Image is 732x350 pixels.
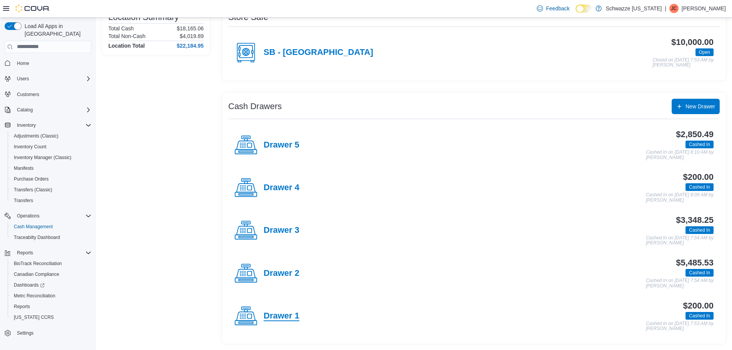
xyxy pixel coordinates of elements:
span: Cashed In [689,141,710,148]
span: Users [17,76,29,82]
a: Dashboards [11,280,48,290]
button: Canadian Compliance [8,269,95,280]
span: Manifests [14,165,33,171]
button: Metrc Reconciliation [8,290,95,301]
a: Settings [14,328,37,338]
span: Cashed In [689,227,710,234]
h4: Drawer 4 [264,183,299,193]
h4: Location Total [108,43,145,49]
span: Manifests [11,164,91,173]
h6: Total Cash [108,25,134,32]
span: Inventory Count [14,144,46,150]
a: Home [14,59,32,68]
span: Cashed In [686,312,714,320]
a: [US_STATE] CCRS [11,313,57,322]
span: Settings [14,328,91,338]
span: Open [699,49,710,56]
span: JC [671,4,677,13]
a: Inventory Manager (Classic) [11,153,75,162]
span: Cash Management [14,224,53,230]
span: Traceabilty Dashboard [11,233,91,242]
button: Customers [2,89,95,100]
span: Operations [17,213,40,219]
span: Inventory Count [11,142,91,151]
button: Inventory Count [8,141,95,152]
span: Washington CCRS [11,313,91,322]
span: Purchase Orders [11,174,91,184]
button: Adjustments (Classic) [8,131,95,141]
span: Settings [17,330,33,336]
span: Inventory Manager (Classic) [11,153,91,162]
a: Feedback [534,1,573,16]
input: Dark Mode [576,5,592,13]
p: Schwazze [US_STATE] [606,4,662,13]
h4: $22,184.95 [177,43,204,49]
button: Inventory [14,121,39,130]
a: Inventory Count [11,142,50,151]
div: Jennifer Cunningham [669,4,679,13]
a: Metrc Reconciliation [11,291,58,300]
span: Home [17,60,29,66]
span: Transfers [11,196,91,205]
span: Purchase Orders [14,176,49,182]
button: Inventory [2,120,95,131]
button: Manifests [8,163,95,174]
span: Inventory [14,121,91,130]
span: Traceabilty Dashboard [14,234,60,241]
p: $4,019.89 [180,33,204,39]
button: Cash Management [8,221,95,232]
span: Cashed In [689,312,710,319]
h4: Drawer 3 [264,226,299,236]
h3: $2,850.49 [676,130,714,139]
span: Reports [14,304,30,310]
p: Closed on [DATE] 7:53 AM by [PERSON_NAME] [652,58,714,68]
button: Purchase Orders [8,174,95,184]
span: Canadian Compliance [11,270,91,279]
span: Reports [11,302,91,311]
a: Adjustments (Classic) [11,131,61,141]
span: BioTrack Reconciliation [14,260,62,267]
span: Reports [17,250,33,256]
span: Cashed In [689,269,710,276]
button: Traceabilty Dashboard [8,232,95,243]
span: Customers [14,90,91,99]
p: $18,165.06 [177,25,204,32]
button: Users [14,74,32,83]
button: Settings [2,327,95,338]
span: Load All Apps in [GEOGRAPHIC_DATA] [22,22,91,38]
h3: $200.00 [683,173,714,182]
span: Catalog [14,105,91,114]
h6: Total Non-Cash [108,33,146,39]
h3: $3,348.25 [676,216,714,225]
span: Cashed In [686,269,714,277]
span: Cashed In [686,141,714,148]
span: Transfers [14,197,33,204]
button: Transfers (Classic) [8,184,95,195]
h3: $5,485.53 [676,258,714,267]
p: Cashed In on [DATE] 8:10 AM by [PERSON_NAME] [646,150,714,160]
span: Cashed In [686,226,714,234]
a: Cash Management [11,222,56,231]
span: Cash Management [11,222,91,231]
h4: Drawer 1 [264,311,299,321]
h4: Drawer 5 [264,140,299,150]
a: Customers [14,90,42,99]
a: Purchase Orders [11,174,52,184]
span: Catalog [17,107,33,113]
button: Operations [2,211,95,221]
p: Cashed In on [DATE] 7:54 AM by [PERSON_NAME] [646,278,714,289]
button: Users [2,73,95,84]
a: BioTrack Reconciliation [11,259,65,268]
h3: Cash Drawers [228,102,282,111]
span: Customers [17,91,39,98]
span: Canadian Compliance [14,271,59,277]
span: Feedback [546,5,569,12]
p: [PERSON_NAME] [682,4,726,13]
span: Transfers (Classic) [11,185,91,194]
span: Inventory Manager (Classic) [14,154,71,161]
span: Dashboards [11,280,91,290]
p: | [665,4,666,13]
span: Transfers (Classic) [14,187,52,193]
span: Adjustments (Classic) [11,131,91,141]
